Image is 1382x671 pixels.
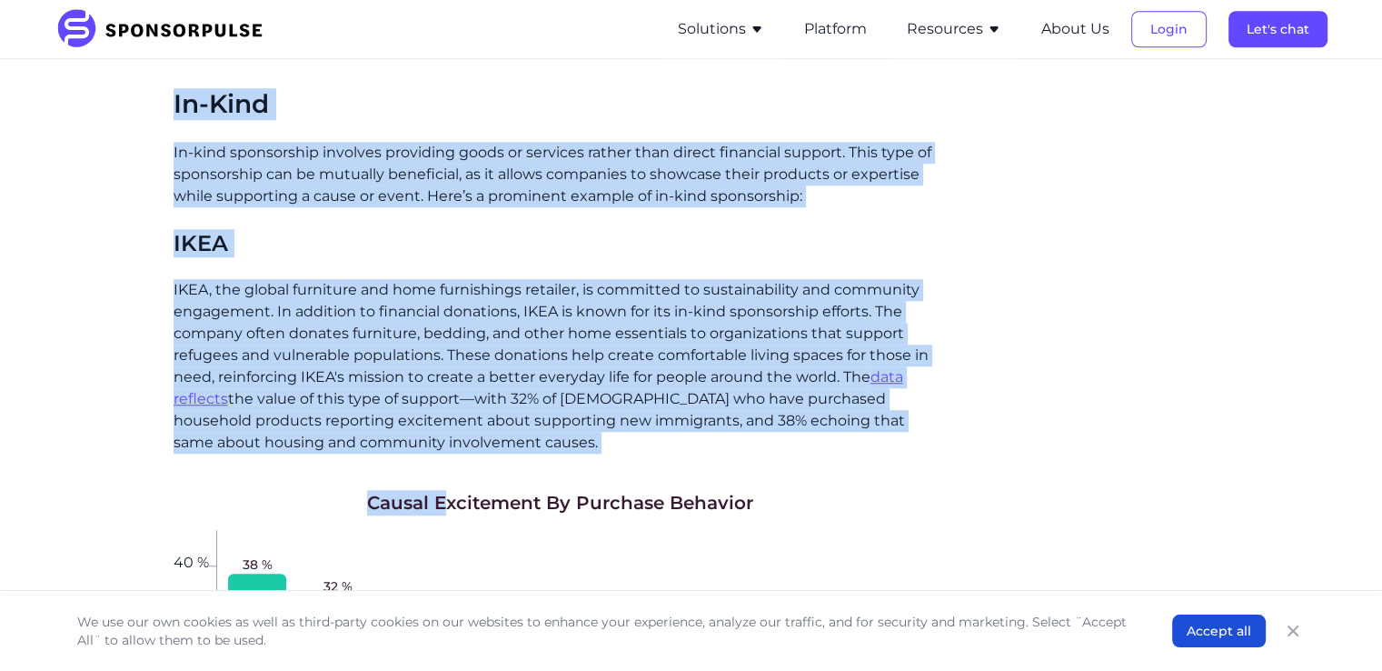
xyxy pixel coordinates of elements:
button: About Us [1041,18,1109,40]
a: Login [1131,21,1207,37]
h1: Causal Excitement By Purchase Behavior [367,490,753,516]
button: Resources [907,18,1001,40]
h3: IKEA [174,229,947,257]
span: 32 % [323,577,353,596]
img: SponsorPulse [55,9,276,49]
button: Login [1131,11,1207,47]
span: 40 % [174,556,209,566]
a: data reflects [174,368,903,407]
h2: In-Kind [174,89,947,120]
a: Platform [804,21,867,37]
button: Let's chat [1228,11,1327,47]
button: Solutions [678,18,764,40]
p: We use our own cookies as well as third-party cookies on our websites to enhance your experience,... [77,613,1136,649]
a: About Us [1041,21,1109,37]
button: Close [1280,618,1306,644]
iframe: Chat Widget [1291,584,1382,671]
button: Platform [804,18,867,40]
p: In-kind sponsorship involves providing goods or services rather than direct financial support. Th... [174,142,947,207]
button: Accept all [1172,615,1266,647]
p: IKEA, the global furniture and home furnishings retailer, is committed to sustainability and comm... [174,279,947,454]
a: Let's chat [1228,21,1327,37]
span: 38 % [243,556,273,574]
